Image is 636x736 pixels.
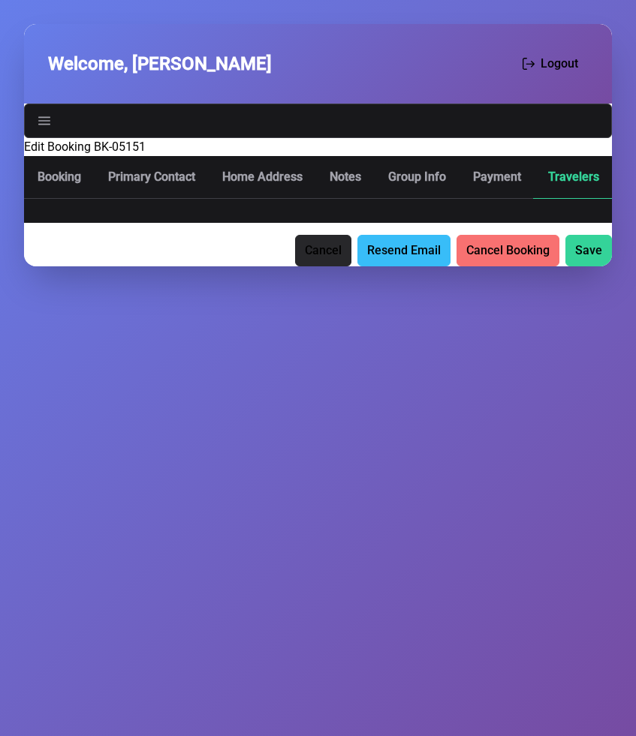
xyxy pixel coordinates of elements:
[535,156,613,199] p-tab: Travelers
[305,242,342,260] span: Cancel
[565,235,612,266] button: Save
[367,242,441,260] span: Resend Email
[460,156,535,199] p-tab: Payment
[295,235,351,266] button: Cancel
[24,138,612,156] h2: Edit Booking BK-05151
[316,156,375,199] p-tab: Notes
[48,50,272,77] span: Welcome, [PERSON_NAME]
[466,242,550,260] span: Cancel Booking
[24,156,95,199] p-tab: Booking
[513,48,588,80] button: Logout
[541,55,578,73] span: Logout
[357,235,451,266] button: Resend Email
[34,110,55,131] a: Navigation
[575,242,602,260] span: Save
[375,156,460,199] p-tab: Group Info
[95,156,209,199] p-tab: Primary Contact
[457,235,559,266] button: Cancel Booking
[209,156,316,199] p-tab: Home Address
